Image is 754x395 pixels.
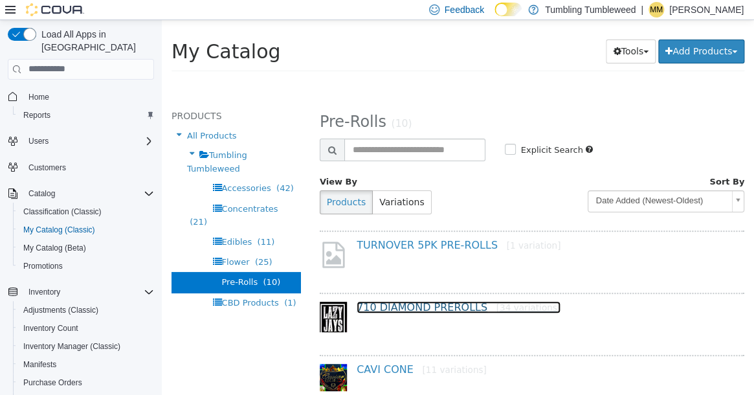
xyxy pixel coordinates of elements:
span: My Catalog (Classic) [23,225,95,235]
button: Customers [3,158,159,177]
a: Inventory Manager (Classic) [18,339,126,354]
a: 710 DIAMOND PREROLLS[34 variations] [195,281,399,293]
button: Users [3,132,159,150]
span: Users [28,136,49,146]
button: Tools [444,19,494,43]
span: Dark Mode [494,16,495,17]
a: Home [23,89,54,105]
a: Promotions [18,258,68,274]
button: Promotions [13,257,159,275]
a: Classification (Classic) [18,204,107,220]
span: Flower [60,237,87,247]
a: My Catalog (Classic) [18,222,100,238]
a: Adjustments (Classic) [18,302,104,318]
span: Reports [23,110,50,120]
span: Classification (Classic) [23,207,102,217]
span: My Catalog (Beta) [23,243,86,253]
span: Concentrates [60,184,116,194]
img: Cova [26,3,84,16]
span: My Catalog [10,20,118,43]
span: Customers [23,159,154,175]
button: Catalog [23,186,60,201]
span: My Catalog (Beta) [18,240,154,256]
input: Dark Mode [494,3,522,16]
span: Load All Apps in [GEOGRAPHIC_DATA] [36,28,154,54]
span: Inventory Manager (Classic) [18,339,154,354]
button: Inventory [3,283,159,301]
button: My Catalog (Classic) [13,221,159,239]
span: All Products [25,111,74,120]
img: missing-image.png [158,220,185,249]
small: [1 variation] [344,220,399,231]
span: Customers [28,163,66,173]
button: Inventory Manager (Classic) [13,337,159,356]
span: CBD Products [60,278,116,288]
span: Date Added (Newest-Oldest) [427,171,565,191]
button: Classification (Classic) [13,203,159,221]
small: [11 variations] [260,344,324,355]
span: Promotions [23,261,63,271]
span: (25) [93,237,111,247]
span: Manifests [23,359,56,370]
span: Pre-Rolls [158,93,225,111]
label: Explicit Search [356,124,421,137]
a: Purchase Orders [18,375,87,390]
button: Add Products [496,19,582,43]
span: Manifests [18,357,154,372]
a: Customers [23,160,71,175]
button: Products [158,170,211,194]
span: Tumbling Tumbleweed [25,130,85,153]
a: Date Added (Newest-Oldest) [426,170,582,192]
span: View By [158,157,195,166]
span: MM [650,2,663,17]
span: Inventory [23,284,154,300]
img: 150 [158,282,185,312]
h5: Products [10,88,139,104]
span: (11) [95,217,113,227]
span: Home [28,92,49,102]
small: (10) [229,98,250,109]
a: Reports [18,107,56,123]
span: Purchase Orders [18,375,154,390]
span: Home [23,89,154,105]
span: Feedback [445,3,484,16]
a: My Catalog (Beta) [18,240,91,256]
div: Mike Martinez [649,2,664,17]
p: Tumbling Tumbleweed [545,2,636,17]
a: Inventory Count [18,321,83,336]
span: Inventory [28,287,60,297]
span: Pre-Rolls [60,257,96,267]
span: Accessories [60,163,109,173]
span: (21) [28,197,45,207]
span: (1) [122,278,134,288]
span: (42) [115,163,132,173]
button: Home [3,87,159,106]
span: (10) [101,257,118,267]
button: Variations [210,170,269,194]
button: Manifests [13,356,159,374]
span: Edibles [60,217,90,227]
p: | [641,2,643,17]
span: Catalog [23,186,154,201]
img: 150 [158,344,185,371]
span: Reports [18,107,154,123]
span: Purchase Orders [23,378,82,388]
span: Sort By [548,157,582,166]
span: Catalog [28,188,55,199]
a: TURNOVER 5PK PRE-ROLLS[1 variation] [195,219,399,231]
a: Manifests [18,357,61,372]
a: CAVI CONE[11 variations] [195,343,325,356]
span: Users [23,133,154,149]
span: Classification (Classic) [18,204,154,220]
button: Reports [13,106,159,124]
p: [PERSON_NAME] [669,2,744,17]
button: Inventory [23,284,65,300]
span: Promotions [18,258,154,274]
button: Users [23,133,54,149]
small: [34 variations] [334,282,398,293]
span: Inventory Count [23,323,78,333]
button: Purchase Orders [13,374,159,392]
span: Inventory Count [18,321,154,336]
span: Adjustments (Classic) [18,302,154,318]
span: My Catalog (Classic) [18,222,154,238]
